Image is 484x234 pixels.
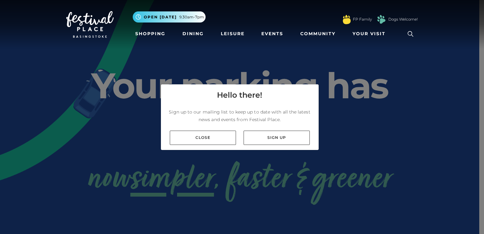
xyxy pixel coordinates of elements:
a: Dogs Welcome! [388,16,418,22]
a: Close [170,131,236,145]
a: FP Family [353,16,372,22]
a: Shopping [133,28,168,40]
a: Leisure [218,28,247,40]
a: Events [259,28,286,40]
img: Festival Place Logo [66,11,114,38]
span: Open [DATE] [144,14,177,20]
p: Sign up to our mailing list to keep up to date with all the latest news and events from Festival ... [166,108,314,123]
h4: Hello there! [217,89,262,101]
a: Sign up [244,131,310,145]
a: Community [298,28,338,40]
a: Your Visit [350,28,391,40]
span: 9.30am-7pm [179,14,204,20]
a: Dining [180,28,206,40]
button: Open [DATE] 9.30am-7pm [133,11,206,23]
span: Your Visit [353,30,385,37]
